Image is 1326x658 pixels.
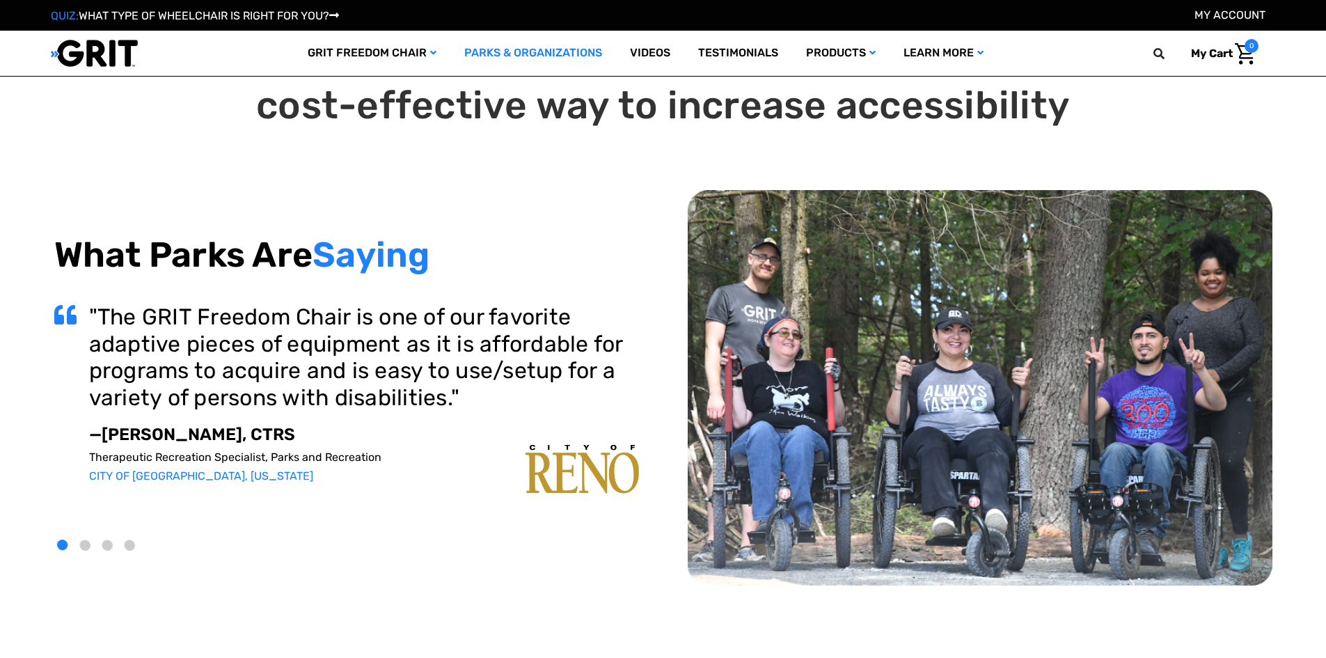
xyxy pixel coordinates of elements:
h1: The GRIT Freedom Chair is the fastest and most cost-effective way to increase accessibility [54,37,1272,129]
a: Account [1194,8,1265,22]
a: Products [792,31,890,76]
a: Videos [616,31,684,76]
a: QUIZ:WHAT TYPE OF WHEELCHAIR IS RIGHT FOR YOU? [51,9,339,22]
button: 2 of 4 [80,540,90,551]
a: Parks & Organizations [450,31,616,76]
button: 3 of 4 [102,540,113,551]
a: GRIT Freedom Chair [294,31,450,76]
span: Saying [313,234,430,276]
input: Search [1160,39,1181,68]
a: Learn More [890,31,997,76]
p: CITY OF [GEOGRAPHIC_DATA], [US_STATE] [89,469,639,483]
img: Cart [1235,43,1255,65]
img: carousel-img1.png [526,445,639,494]
img: top-carousel.png [688,190,1272,586]
span: QUIZ: [51,9,79,22]
img: GRIT All-Terrain Wheelchair and Mobility Equipment [51,39,138,68]
h3: "The GRIT Freedom Chair is one of our favorite adaptive pieces of equipment as it is affordable f... [89,304,639,411]
p: —[PERSON_NAME], CTRS [89,425,639,445]
a: Cart with 0 items [1181,39,1258,68]
p: Therapeutic Recreation Specialist, Parks and Recreation [89,451,639,464]
span: My Cart [1191,47,1233,60]
button: 1 of 4 [58,540,68,551]
a: Testimonials [684,31,792,76]
span: 0 [1245,39,1258,53]
button: 4 of 4 [125,540,135,551]
h2: What Parks Are [54,234,639,276]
